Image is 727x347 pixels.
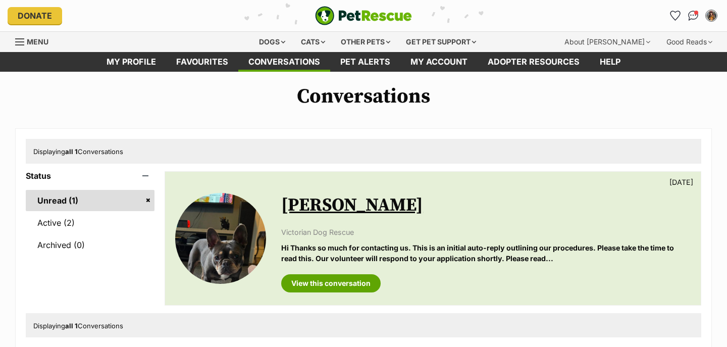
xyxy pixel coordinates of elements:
a: Favourites [667,8,683,24]
img: logo-e224e6f780fb5917bec1dbf3a21bbac754714ae5b6737aabdf751b685950b380.svg [315,6,412,25]
strong: all 1 [65,322,78,330]
img: Lily Tamblyn [175,193,266,284]
a: Favourites [166,52,238,72]
a: Adopter resources [478,52,590,72]
header: Status [26,171,154,180]
button: My account [703,8,719,24]
a: Pet alerts [330,52,400,72]
a: [PERSON_NAME] [281,194,423,217]
a: Conversations [685,8,701,24]
div: Dogs [252,32,292,52]
a: conversations [238,52,330,72]
a: Archived (0) [26,234,154,256]
div: About [PERSON_NAME] [557,32,657,52]
a: PetRescue [315,6,412,25]
a: My account [400,52,478,72]
p: [DATE] [669,177,693,187]
a: Menu [15,32,56,50]
div: Cats [294,32,332,52]
a: Unread (1) [26,190,154,211]
div: Good Reads [659,32,719,52]
img: chat-41dd97257d64d25036548639549fe6c8038ab92f7586957e7f3b1b290dea8141.svg [688,11,699,21]
div: Other pets [334,32,397,52]
strong: all 1 [65,147,78,156]
span: Displaying Conversations [33,147,123,156]
div: Get pet support [399,32,483,52]
img: Ella Taylor profile pic [706,11,716,21]
span: Menu [27,37,48,46]
p: Hi Thanks so much for contacting us. This is an initial auto-reply outlining our procedures. Plea... [281,242,691,264]
span: Displaying Conversations [33,322,123,330]
a: Active (2) [26,212,154,233]
a: Help [590,52,631,72]
p: Victorian Dog Rescue [281,227,691,237]
a: Donate [8,7,62,24]
a: View this conversation [281,274,381,292]
a: My profile [96,52,166,72]
ul: Account quick links [667,8,719,24]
